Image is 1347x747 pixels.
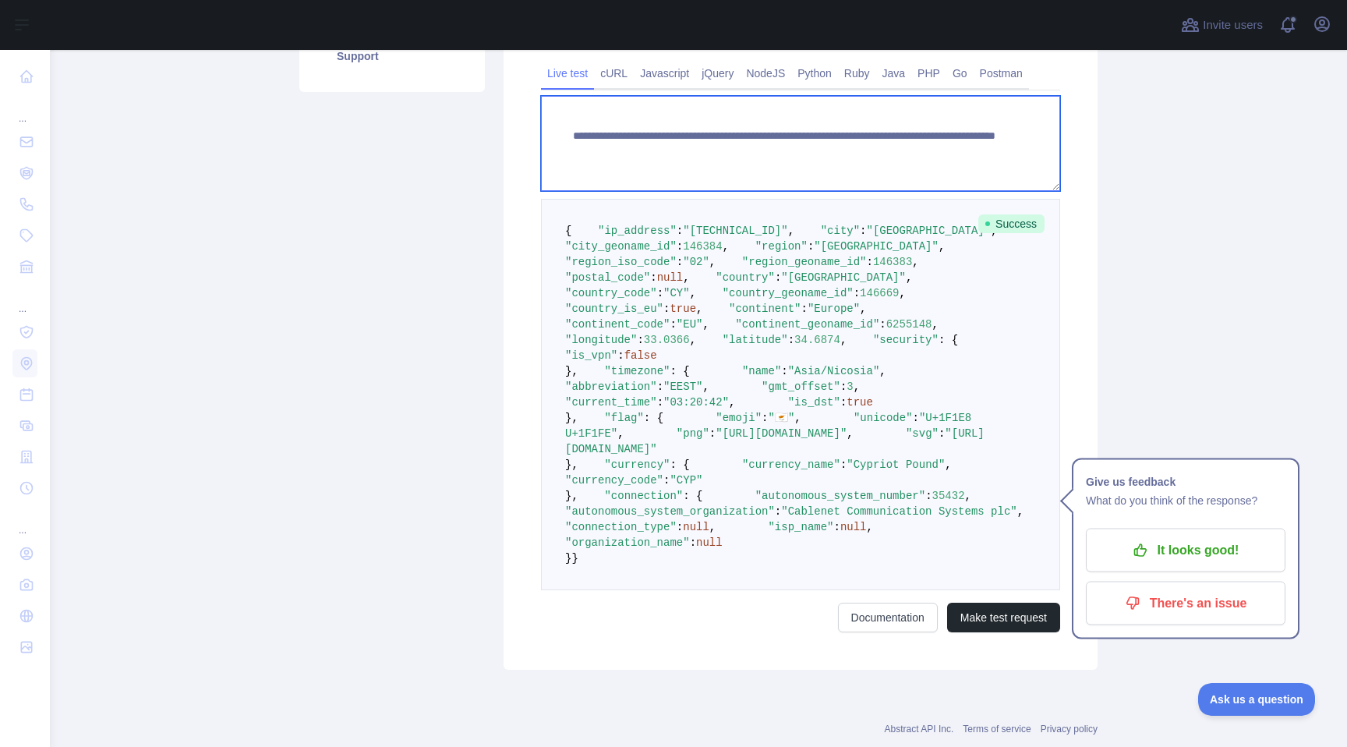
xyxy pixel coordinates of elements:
[1203,16,1263,34] span: Invite users
[801,303,807,315] span: :
[860,225,866,237] span: :
[604,365,670,377] span: "timezone"
[683,490,702,502] span: : {
[791,61,838,86] a: Python
[634,61,695,86] a: Javascript
[847,396,873,409] span: true
[683,271,689,284] span: ,
[873,334,939,346] span: "security"
[769,412,795,424] span: "🇨🇾"
[788,225,794,237] span: ,
[911,61,946,86] a: PHP
[12,94,37,125] div: ...
[840,521,867,533] span: null
[565,521,677,533] span: "connection_type"
[644,412,663,424] span: : {
[1178,12,1266,37] button: Invite users
[565,287,657,299] span: "country_code"
[716,427,847,440] span: "[URL][DOMAIN_NAME]"
[677,521,683,533] span: :
[742,256,867,268] span: "region_geoname_id"
[1086,473,1285,491] h1: Give us feedback
[565,552,571,565] span: }
[873,256,912,268] span: 146383
[788,365,880,377] span: "Asia/Nicosia"
[854,287,860,299] span: :
[860,303,866,315] span: ,
[670,474,702,487] span: "CYP"
[696,303,702,315] span: ,
[709,427,716,440] span: :
[814,240,939,253] span: "[GEOGRAPHIC_DATA]"
[565,505,775,518] span: "autonomous_system_organization"
[565,318,670,331] span: "continent_code"
[695,61,740,86] a: jQuery
[913,412,919,424] span: :
[565,256,677,268] span: "region_iso_code"
[683,240,722,253] span: 146384
[775,505,781,518] span: :
[677,318,703,331] span: "EU"
[833,521,840,533] span: :
[702,381,709,393] span: ,
[12,284,37,315] div: ...
[867,256,873,268] span: :
[598,225,677,237] span: "ip_address"
[624,349,657,362] span: false
[768,521,833,533] span: "isp_name"
[867,521,873,533] span: ,
[838,603,938,632] a: Documentation
[670,365,689,377] span: : {
[604,458,670,471] span: "currency"
[788,396,840,409] span: "is_dst"
[781,365,787,377] span: :
[838,61,876,86] a: Ruby
[670,303,696,315] span: true
[963,724,1031,735] a: Terms of service
[637,334,643,346] span: :
[840,334,847,346] span: ,
[762,412,768,424] span: :
[755,490,925,502] span: "autonomous_system_number"
[808,303,860,315] span: "Europe"
[762,381,840,393] span: "gmt_offset"
[932,490,965,502] span: 35432
[657,271,684,284] span: null
[571,552,578,565] span: }
[723,334,788,346] span: "latitude"
[965,490,971,502] span: ,
[742,365,781,377] span: "name"
[657,381,663,393] span: :
[781,505,1016,518] span: "Cablenet Communication Systems plc"
[709,521,716,533] span: ,
[854,381,860,393] span: ,
[755,240,808,253] span: "region"
[690,334,696,346] span: ,
[794,412,801,424] span: ,
[879,318,886,331] span: :
[565,349,617,362] span: "is_vpn"
[840,396,847,409] span: :
[939,427,945,440] span: :
[565,225,571,237] span: {
[906,427,939,440] span: "svg"
[604,490,683,502] span: "connection"
[794,334,840,346] span: 34.6874
[617,349,624,362] span: :
[702,318,709,331] span: ,
[840,458,847,471] span: :
[723,287,854,299] span: "country_geoname_id"
[906,271,912,284] span: ,
[939,240,945,253] span: ,
[565,240,677,253] span: "city_geoname_id"
[565,365,578,377] span: },
[565,303,663,315] span: "country_is_eu"
[663,474,670,487] span: :
[663,396,729,409] span: "03:20:42"
[860,287,899,299] span: 146669
[723,240,729,253] span: ,
[840,381,847,393] span: :
[696,536,723,549] span: null
[925,490,932,502] span: :
[12,505,37,536] div: ...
